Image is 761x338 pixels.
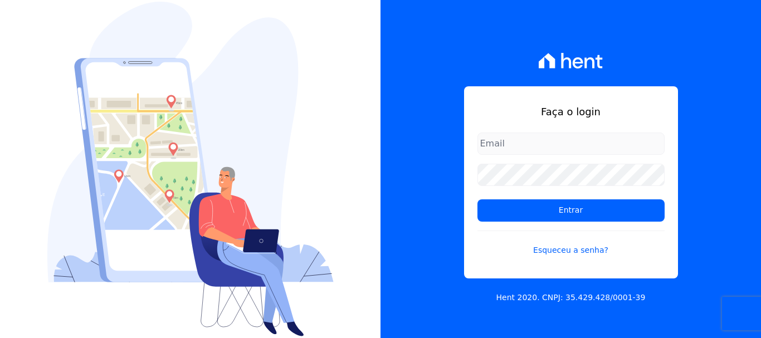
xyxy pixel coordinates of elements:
[496,292,646,303] p: Hent 2020. CNPJ: 35.429.428/0001-39
[477,104,665,119] h1: Faça o login
[47,2,334,336] img: Login
[477,133,665,155] input: Email
[477,231,665,256] a: Esqueceu a senha?
[477,199,665,222] input: Entrar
